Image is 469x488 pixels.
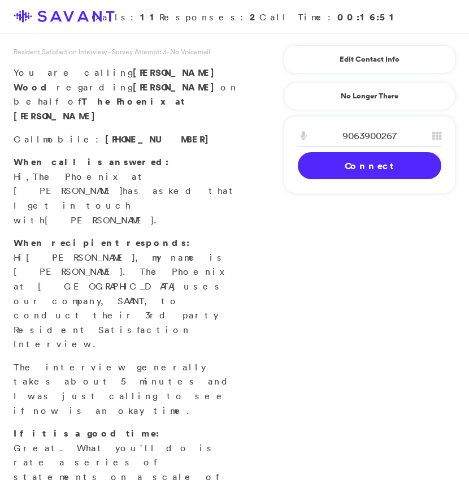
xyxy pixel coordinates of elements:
strong: 2 [250,11,259,23]
span: [PERSON_NAME] [45,214,154,226]
span: mobile [43,133,95,145]
span: Wood [14,81,50,93]
p: Call : [14,132,241,147]
span: [PHONE_NUMBER] [105,133,215,145]
strong: [PERSON_NAME] [133,81,220,93]
a: No Longer There [284,82,455,110]
p: Hi , my name is [PERSON_NAME]. The Phoenix at [GEOGRAPHIC_DATA] uses our company, SAVANT, to cond... [14,236,241,352]
p: You are calling regarding on behalf of [14,66,241,123]
p: Hi, has asked that I get in touch with . [14,155,241,227]
a: Edit Contact Info [298,50,441,68]
strong: The Phoenix at [PERSON_NAME] [14,95,186,122]
strong: 11 [140,11,159,23]
strong: When call is answered: [14,156,169,168]
p: The interview generally takes about 5 minutes and I was just calling to see if now is an okay time. [14,360,241,418]
span: [PERSON_NAME] [26,252,135,263]
strong: If it is a good time: [14,427,159,439]
span: The Phoenix at [PERSON_NAME] [14,171,147,197]
a: Connect [298,152,441,179]
strong: 00:16:51 [337,11,399,23]
span: [PERSON_NAME] [133,66,220,79]
strong: When recipient responds: [14,236,190,249]
span: Resident Satisfaction Interview - Survey Attempt: 3 - No Voicemail [14,47,210,57]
